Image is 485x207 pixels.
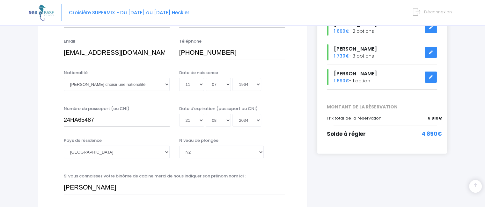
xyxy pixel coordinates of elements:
span: [PERSON_NAME] [334,45,377,52]
label: Email [64,38,75,45]
div: - 3 options [322,44,442,60]
label: Nationalité [64,70,88,76]
span: 1 730€ [334,53,349,59]
div: - 1 option [322,69,442,85]
label: Numéro de passeport (ou CNI) [64,106,129,112]
span: MONTANT DE LA RÉSERVATION [322,104,442,110]
span: Déconnexion [424,9,452,15]
label: Si vous connaissez votre binôme de cabine merci de nous indiquer son prénom nom ici : [64,173,246,179]
span: 1 690€ [334,78,349,84]
span: 1 660€ [334,28,349,34]
span: Prix total de la réservation [327,115,381,121]
label: Date d'expiration (passeport ou CNI) [179,106,258,112]
span: [PERSON_NAME] [334,70,377,77]
div: - 2 options [322,19,442,36]
label: Niveau de plongée [179,137,218,144]
label: Téléphone [179,38,202,45]
label: Date de naissance [179,70,218,76]
span: 4 890€ [422,130,442,138]
span: 6 810€ [428,115,442,121]
span: Solde à régler [327,130,366,138]
label: Pays de résidence [64,137,102,144]
span: Croisière SUPERMIX - Du [DATE] au [DATE] Heckler [69,9,189,16]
